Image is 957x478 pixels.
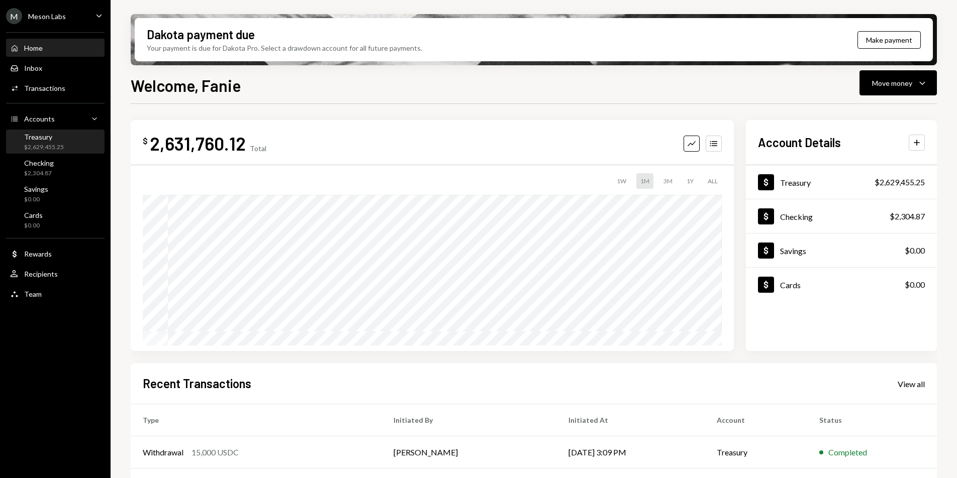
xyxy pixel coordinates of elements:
td: [DATE] 3:09 PM [556,436,704,468]
div: Recipients [24,270,58,278]
a: Checking$2,304.87 [746,199,937,233]
td: Treasury [705,436,807,468]
div: Completed [828,446,867,458]
a: Savings$0.00 [746,233,937,267]
div: $2,629,455.25 [875,176,925,188]
div: $2,304.87 [24,169,54,178]
div: $0.00 [24,221,43,230]
div: Rewards [24,250,52,258]
div: Transactions [24,84,65,92]
a: Accounts [6,109,105,128]
div: $0.00 [905,245,925,257]
th: Account [705,404,807,436]
div: Meson Labs [28,12,66,21]
th: Type [131,404,381,436]
a: Recipients [6,265,105,283]
div: Total [250,144,266,153]
a: Checking$2,304.87 [6,156,105,180]
div: ALL [704,173,722,189]
div: $0.00 [905,279,925,291]
a: Transactions [6,79,105,97]
button: Move money [859,70,937,95]
h2: Account Details [758,134,841,151]
div: Team [24,290,42,298]
div: Inbox [24,64,42,72]
div: $ [143,136,148,146]
th: Status [807,404,937,436]
div: Home [24,44,43,52]
a: Home [6,39,105,57]
div: Your payment is due for Dakota Pro. Select a drawdown account for all future payments. [147,43,422,53]
div: 15,000 USDC [192,446,239,458]
div: Cards [24,211,43,219]
div: Savings [24,185,48,193]
div: 1W [613,173,630,189]
div: Treasury [24,133,64,141]
div: Dakota payment due [147,26,255,43]
div: Move money [872,78,912,88]
a: Inbox [6,59,105,77]
div: Treasury [780,178,811,187]
div: Checking [24,159,54,167]
div: 2,631,760.12 [150,132,246,155]
th: Initiated By [381,404,557,436]
button: Make payment [857,31,921,49]
div: $2,304.87 [890,210,925,222]
div: 3M [659,173,677,189]
div: 1M [636,173,653,189]
a: Cards$0.00 [6,208,105,232]
div: View all [898,379,925,389]
div: M [6,8,22,24]
div: Accounts [24,114,55,123]
div: $0.00 [24,195,48,204]
a: Cards$0.00 [746,268,937,301]
div: 1Y [683,173,698,189]
a: Rewards [6,245,105,263]
a: Treasury$2,629,455.25 [746,165,937,199]
h2: Recent Transactions [143,375,251,392]
div: Cards [780,280,801,290]
a: View all [898,378,925,389]
h1: Welcome, Fanie [131,75,241,95]
a: Treasury$2,629,455.25 [6,130,105,154]
div: $2,629,455.25 [24,143,64,152]
td: [PERSON_NAME] [381,436,557,468]
th: Initiated At [556,404,704,436]
div: Withdrawal [143,446,183,458]
a: Savings$0.00 [6,182,105,206]
div: Savings [780,246,806,256]
a: Team [6,285,105,303]
div: Checking [780,212,813,221]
